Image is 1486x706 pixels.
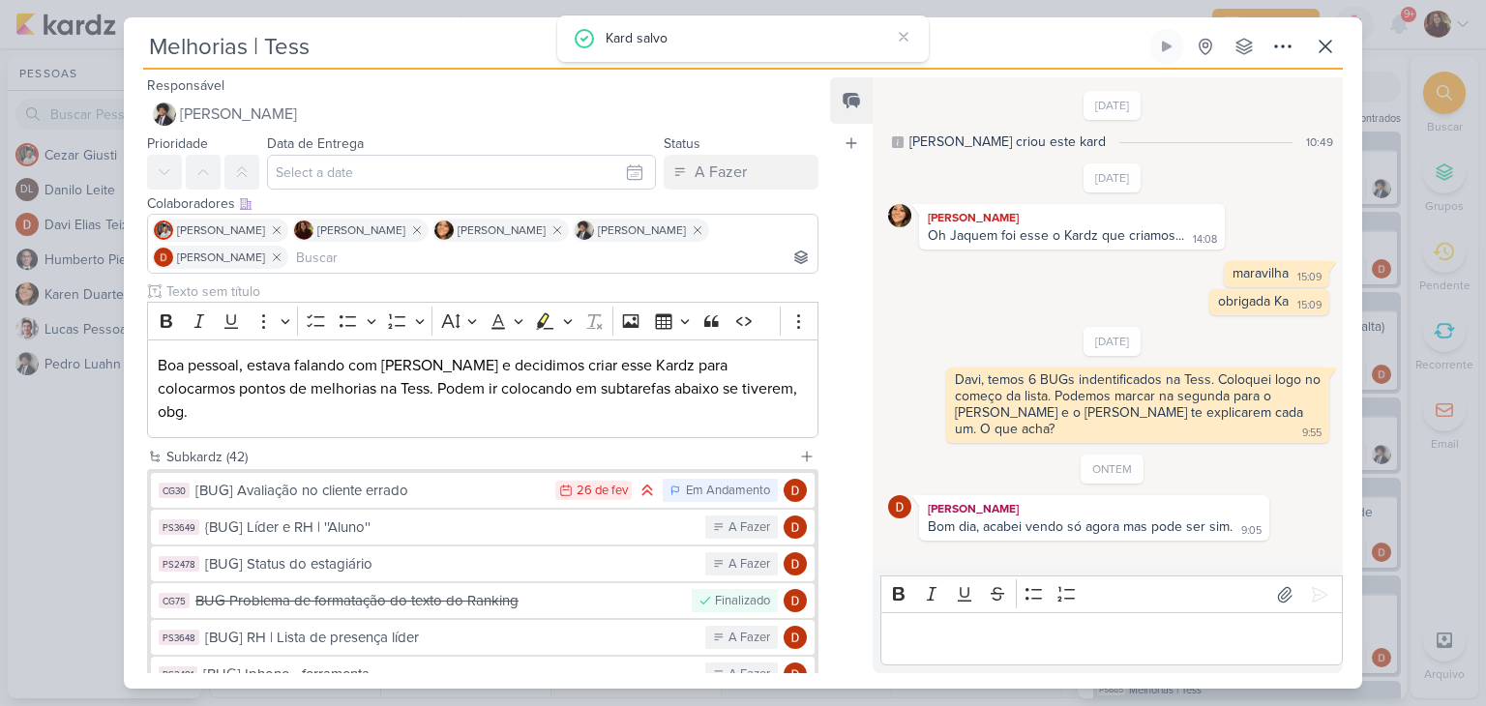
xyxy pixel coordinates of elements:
img: Pedro Luahn Simões [575,221,594,240]
div: A Fazer [728,555,770,574]
button: [PERSON_NAME] [147,97,818,132]
img: Pedro Luahn Simões [153,103,176,126]
div: CG30 [159,483,190,498]
div: PS2478 [159,556,199,572]
div: obrigada Ka [1218,293,1289,309]
div: Editor editing area: main [880,612,1343,665]
div: [BUG] Iphone - ferramenta [203,663,696,686]
img: Jaqueline Molina [294,221,313,240]
span: [PERSON_NAME] [598,221,686,239]
div: 14:08 [1193,232,1217,248]
div: Kard salvo [606,27,890,48]
div: [BUG] Status do estagiário [205,553,696,575]
div: PS2481 [159,666,197,682]
div: 10:49 [1306,133,1333,151]
label: Responsável [147,77,224,94]
button: PS2478 [BUG] Status do estagiário A Fazer [151,546,815,581]
img: Davi Elias Teixeira [154,248,173,267]
img: Cezar Giusti [154,221,173,240]
div: [PERSON_NAME] [923,499,1265,518]
div: Colaboradores [147,193,818,214]
div: Ligar relógio [1159,39,1174,54]
p: Boa pessoal, estava falando com [PERSON_NAME] e decidimos criar esse Kardz para colocarmos pontos... [158,354,808,424]
div: Editor editing area: main [147,339,818,439]
div: Prioridade Alta [638,481,657,500]
img: Karen Duarte [434,221,454,240]
div: [PERSON_NAME] criou este kard [909,132,1106,152]
span: [PERSON_NAME] [177,249,265,266]
div: Oh Jaquem foi esse o Kardz que criamos... [928,227,1184,244]
div: Bom dia, acabei vendo só agora mas pode ser sim. [928,518,1233,535]
label: Data de Entrega [267,135,364,152]
input: Kard Sem Título [143,29,1145,64]
div: Finalizado [715,592,770,611]
div: 9:05 [1241,523,1262,539]
div: 26 de fev [577,485,628,497]
button: CG75 BUG Problema de formatação do texto do Ranking Finalizado [151,583,815,618]
div: 15:09 [1297,270,1322,285]
button: PS3648 [BUG] RH | Lista de presença líder A Fazer [151,620,815,655]
label: Status [664,135,700,152]
label: Prioridade [147,135,208,152]
input: Select a date [267,155,656,190]
div: maravilha [1233,265,1289,281]
div: Davi, temos 6 BUGs indentificados na Tess. Coloquei logo no começo da lista. Podemos marcar na se... [955,371,1324,437]
button: CG30 [BUG] Avaliação no cliente errado 26 de fev Em Andamento [151,473,815,508]
div: BUG Problema de formatação do texto do Ranking [195,590,682,612]
button: PS3649 {BUG] Líder e RH | ''Aluno'' A Fazer [151,510,815,544]
span: [PERSON_NAME] [180,103,297,126]
img: Davi Elias Teixeira [784,479,807,502]
div: PS3649 [159,519,199,535]
div: A Fazer [695,161,747,184]
input: Buscar [292,246,814,269]
img: Davi Elias Teixeira [888,495,911,518]
div: Editor toolbar [147,302,818,339]
div: A Fazer [728,665,770,685]
img: Davi Elias Teixeira [784,515,807,539]
img: Davi Elias Teixeira [784,552,807,575]
div: Editor toolbar [880,575,1343,613]
div: Subkardz (42) [166,447,791,467]
div: PS3648 [159,630,199,645]
button: PS2481 [BUG] Iphone - ferramenta A Fazer [151,657,815,691]
div: Em Andamento [686,482,770,501]
button: A Fazer [664,155,818,190]
img: Davi Elias Teixeira [784,626,807,649]
div: A Fazer [728,629,770,648]
img: Davi Elias Teixeira [784,589,807,612]
span: [PERSON_NAME] [317,221,405,239]
div: CG75 [159,593,190,608]
img: Karen Duarte [888,204,911,227]
div: A Fazer [728,518,770,538]
span: [PERSON_NAME] [458,221,546,239]
span: [PERSON_NAME] [177,221,265,239]
div: [BUG] RH | Lista de presença líder [205,627,696,649]
div: 9:55 [1302,426,1322,441]
div: 15:09 [1297,298,1322,313]
div: [BUG] Avaliação no cliente errado [195,480,546,502]
div: {BUG] Líder e RH | ''Aluno'' [205,516,696,539]
input: Texto sem título [163,281,818,302]
img: Davi Elias Teixeira [784,662,807,686]
div: [PERSON_NAME] [923,208,1221,227]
